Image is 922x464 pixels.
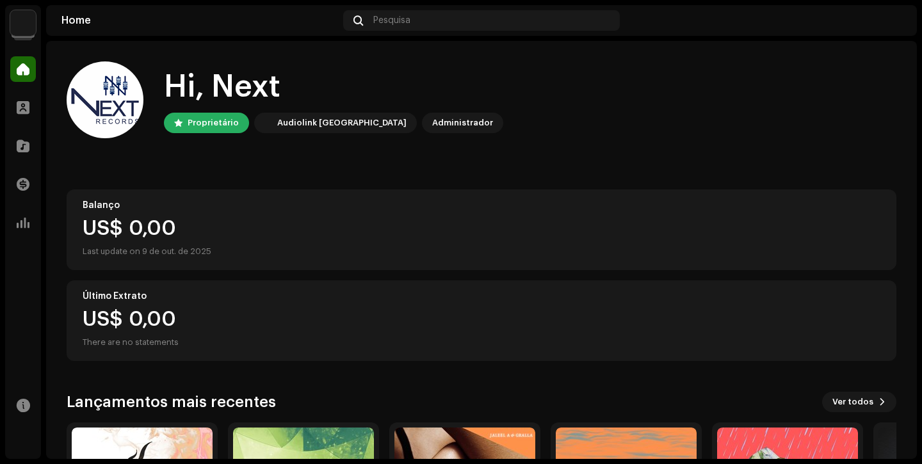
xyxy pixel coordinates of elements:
div: Last update on 9 de out. de 2025 [83,244,880,259]
div: Balanço [83,200,880,211]
img: 83fcb188-c23a-4f27-9ded-e3f731941e57 [67,61,143,138]
div: Administrador [432,115,493,131]
div: Home [61,15,338,26]
span: Ver todos [832,389,873,415]
div: Proprietário [188,115,239,131]
div: There are no statements [83,335,179,350]
img: 730b9dfe-18b5-4111-b483-f30b0c182d82 [257,115,272,131]
div: Último Extrato [83,291,880,301]
img: 83fcb188-c23a-4f27-9ded-e3f731941e57 [881,10,902,31]
img: 730b9dfe-18b5-4111-b483-f30b0c182d82 [10,10,36,36]
span: Pesquisa [373,15,410,26]
re-o-card-value: Último Extrato [67,280,896,361]
button: Ver todos [822,392,896,412]
h3: Lançamentos mais recentes [67,392,276,412]
div: Audiolink [GEOGRAPHIC_DATA] [277,115,407,131]
div: Hi, Next [164,67,503,108]
re-o-card-value: Balanço [67,189,896,270]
